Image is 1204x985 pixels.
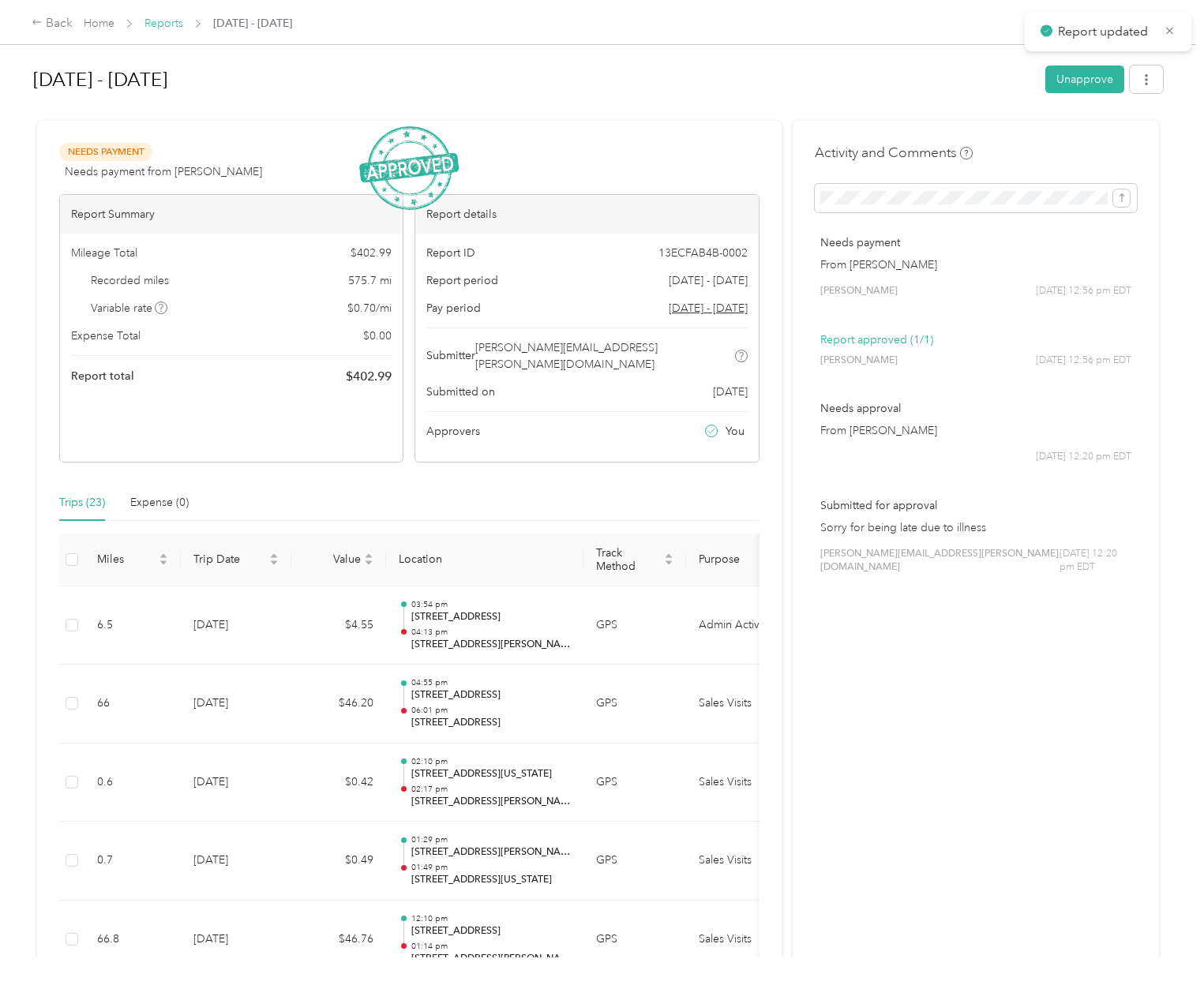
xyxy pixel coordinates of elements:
[84,822,181,901] td: 0.7
[820,234,1131,251] p: Needs payment
[84,17,114,30] a: Home
[426,300,481,316] span: Pay period
[97,552,156,566] span: Miles
[91,300,168,316] span: Variable rate
[291,586,386,665] td: $4.55
[181,586,291,665] td: [DATE]
[411,688,571,702] p: [STREET_ADDRESS]
[32,14,73,33] div: Back
[304,552,361,566] span: Value
[411,767,571,781] p: [STREET_ADDRESS][US_STATE]
[411,756,571,767] p: 02:10 pm
[181,901,291,979] td: [DATE]
[71,368,134,384] span: Report total
[269,551,279,560] span: caret-up
[71,328,141,344] span: Expense Total
[213,15,292,32] span: [DATE] - [DATE]
[364,551,373,560] span: caret-up
[291,534,386,586] th: Value
[658,245,748,261] span: 13ECFAB4B-0002
[411,924,571,938] p: [STREET_ADDRESS]
[181,822,291,901] td: [DATE]
[346,367,392,386] span: $ 402.99
[65,163,262,180] span: Needs payment from [PERSON_NAME]
[291,901,386,979] td: $46.76
[291,822,386,901] td: $0.49
[91,272,169,289] span: Recorded miles
[669,272,748,289] span: [DATE] - [DATE]
[1116,897,1204,985] iframe: Everlance-gr Chat Button Frame
[686,586,805,665] td: Admin Activity
[359,126,459,211] img: ApprovedStamp
[411,784,571,795] p: 02:17 pm
[348,272,392,289] span: 575.7 mi
[193,552,266,566] span: Trip Date
[686,534,805,586] th: Purpose
[426,384,495,400] span: Submitted on
[411,845,571,860] p: [STREET_ADDRESS][PERSON_NAME]
[596,546,661,573] span: Track Method
[386,534,583,586] th: Location
[181,534,291,586] th: Trip Date
[269,558,279,567] span: caret-down
[820,331,1131,348] p: Report approved (1/1)
[815,143,973,163] h4: Activity and Comments
[291,743,386,822] td: $0.42
[411,599,571,610] p: 03:54 pm
[351,245,392,261] span: $ 402.99
[411,873,571,887] p: [STREET_ADDRESS][US_STATE]
[84,743,181,822] td: 0.6
[159,551,168,560] span: caret-up
[364,558,373,567] span: caret-down
[664,558,673,567] span: caret-down
[84,586,181,665] td: 6.5
[583,901,686,979] td: GPS
[820,400,1131,417] p: Needs approval
[411,913,571,924] p: 12:10 pm
[583,743,686,822] td: GPS
[1045,66,1124,93] button: Unapprove
[820,284,898,298] span: [PERSON_NAME]
[291,665,386,743] td: $46.20
[426,245,475,261] span: Report ID
[686,822,805,901] td: Sales Visits
[84,534,181,586] th: Miles
[820,257,1131,273] p: From [PERSON_NAME]
[1036,284,1131,298] span: [DATE] 12:56 pm EDT
[820,497,1131,514] p: Submitted for approval
[713,384,748,400] span: [DATE]
[60,195,403,234] div: Report Summary
[84,901,181,979] td: 66.8
[820,547,1060,575] span: [PERSON_NAME][EMAIL_ADDRESS][PERSON_NAME][DOMAIN_NAME]
[583,586,686,665] td: GPS
[411,862,571,873] p: 01:49 pm
[411,627,571,638] p: 04:13 pm
[726,423,745,440] span: You
[669,300,748,316] span: Go to pay period
[411,716,571,730] p: [STREET_ADDRESS]
[686,901,805,979] td: Sales Visits
[699,552,779,566] span: Purpose
[130,494,189,511] div: Expense (0)
[820,422,1131,439] p: From [PERSON_NAME]
[71,245,137,261] span: Mileage Total
[33,61,1034,99] h1: Sep 16 - 30, 2025
[1036,450,1131,464] span: [DATE] 12:20 pm EDT
[426,423,480,440] span: Approvers
[181,743,291,822] td: [DATE]
[411,952,571,966] p: [STREET_ADDRESS][PERSON_NAME]
[144,17,183,30] a: Reports
[84,665,181,743] td: 66
[363,328,392,344] span: $ 0.00
[820,519,1131,536] p: Sorry for being late due to illness
[181,665,291,743] td: [DATE]
[411,677,571,688] p: 04:55 pm
[59,143,152,161] span: Needs Payment
[686,743,805,822] td: Sales Visits
[411,834,571,845] p: 01:29 pm
[1036,354,1131,368] span: [DATE] 12:56 pm EDT
[347,300,392,316] span: $ 0.70 / mi
[583,822,686,901] td: GPS
[686,665,805,743] td: Sales Visits
[583,534,686,586] th: Track Method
